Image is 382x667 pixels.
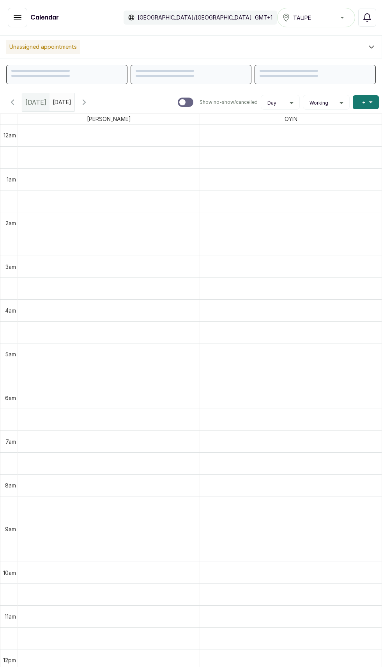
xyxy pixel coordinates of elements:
div: 12pm [2,656,18,664]
div: [DATE] [22,93,50,111]
span: [DATE] [25,98,46,107]
p: GMT+1 [255,14,272,21]
div: 7am [4,438,18,446]
div: 6am [4,394,18,402]
span: + [362,98,366,106]
div: 8am [4,481,18,489]
div: 4am [4,306,18,315]
div: 11am [3,612,18,621]
span: OYIN [283,114,299,124]
div: 9am [4,525,18,533]
div: 10am [2,569,18,577]
div: 12am [2,131,18,139]
span: Working [309,100,328,106]
div: 1am [5,175,18,183]
button: Working [306,100,346,106]
button: TAUPE [277,8,355,27]
p: Show no-show/cancelled [200,99,258,105]
div: 5am [4,350,18,358]
p: [GEOGRAPHIC_DATA]/[GEOGRAPHIC_DATA] [138,14,252,21]
p: Unassigned appointments [6,40,80,54]
span: Day [267,100,276,106]
h1: Calendar [30,13,59,22]
span: TAUPE [293,14,311,22]
div: 3am [4,263,18,271]
div: 2am [4,219,18,227]
button: + [353,95,379,109]
span: [PERSON_NAME] [85,114,133,124]
button: Day [264,100,296,106]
